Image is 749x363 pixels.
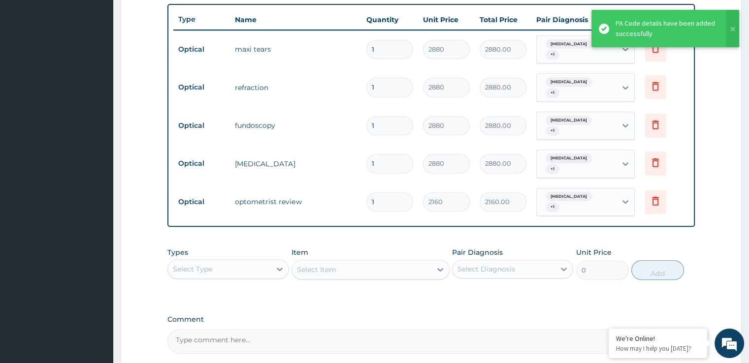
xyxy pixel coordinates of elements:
[546,39,592,49] span: [MEDICAL_DATA]
[457,264,515,274] div: Select Diagnosis
[173,40,230,59] td: Optical
[167,315,694,324] label: Comment
[546,126,559,136] span: + 1
[631,260,684,280] button: Add
[616,334,700,343] div: We're Online!
[546,164,559,174] span: + 1
[230,154,361,174] td: [MEDICAL_DATA]
[475,10,531,30] th: Total Price
[167,248,188,257] label: Types
[546,202,559,212] span: + 1
[51,55,165,68] div: Chat with us now
[546,192,592,202] span: [MEDICAL_DATA]
[361,10,418,30] th: Quantity
[173,193,230,211] td: Optical
[230,78,361,97] td: refraction
[546,88,559,98] span: + 1
[418,10,475,30] th: Unit Price
[531,10,640,30] th: Pair Diagnosis
[173,10,230,29] th: Type
[230,116,361,135] td: fundoscopy
[616,18,717,39] div: PA Code details have been added successfully
[616,344,700,353] p: How may I help you today?
[173,78,230,96] td: Optical
[546,50,559,60] span: + 1
[546,77,592,87] span: [MEDICAL_DATA]
[292,247,308,257] label: Item
[230,39,361,59] td: maxi tears
[5,251,188,285] textarea: Type your message and hit 'Enter'
[230,192,361,212] td: optometrist review
[230,10,361,30] th: Name
[18,49,40,74] img: d_794563401_company_1708531726252_794563401
[173,154,230,173] td: Optical
[173,264,212,274] div: Select Type
[57,115,136,214] span: We're online!
[546,116,592,125] span: [MEDICAL_DATA]
[173,117,230,135] td: Optical
[576,247,612,257] label: Unit Price
[452,247,503,257] label: Pair Diagnosis
[162,5,185,29] div: Minimize live chat window
[546,153,592,163] span: [MEDICAL_DATA]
